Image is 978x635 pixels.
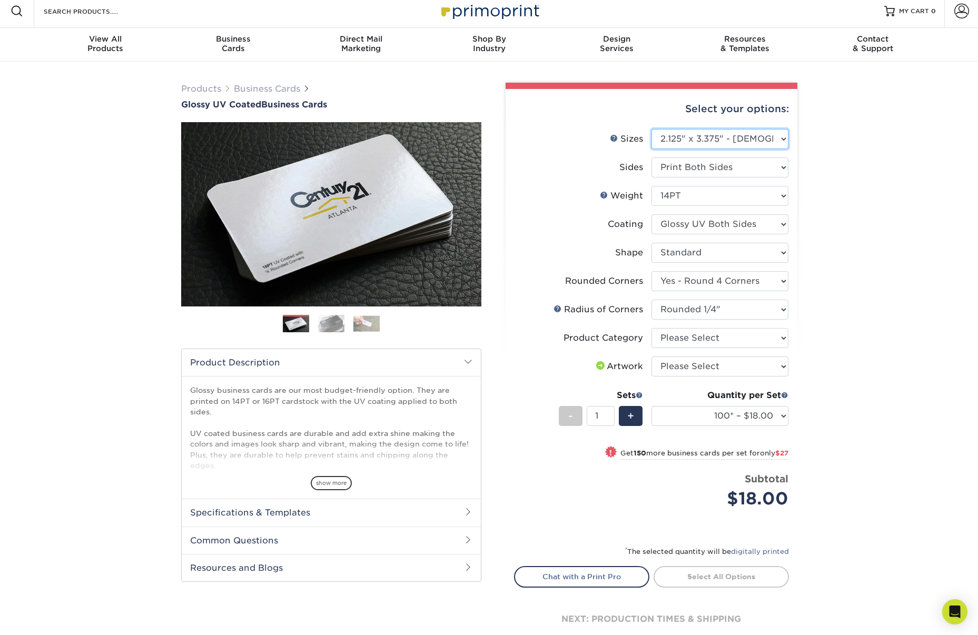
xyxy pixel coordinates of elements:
[234,84,300,94] a: Business Cards
[181,100,261,110] span: Glossy UV Coated
[659,486,788,511] div: $18.00
[297,28,425,62] a: Direct MailMarketing
[775,449,788,457] span: $27
[654,566,789,587] a: Select All Options
[169,28,297,62] a: BusinessCards
[283,311,309,338] img: Business Cards 01
[311,476,352,490] span: show more
[899,7,929,16] span: MY CART
[42,28,170,62] a: View AllProducts
[594,360,643,373] div: Artwork
[625,548,789,555] small: The selected quantity will be
[608,218,643,231] div: Coating
[627,408,634,424] span: +
[568,408,573,424] span: -
[553,28,681,62] a: DesignServices
[619,161,643,174] div: Sides
[609,447,612,458] span: !
[169,34,297,44] span: Business
[181,100,481,110] h1: Business Cards
[931,7,936,15] span: 0
[181,100,481,110] a: Glossy UV CoatedBusiness Cards
[182,499,481,526] h2: Specifications & Templates
[809,34,937,53] div: & Support
[809,34,937,44] span: Contact
[809,28,937,62] a: Contact& Support
[297,34,425,53] div: Marketing
[353,315,380,332] img: Business Cards 03
[651,389,788,402] div: Quantity per Set
[942,599,967,624] div: Open Intercom Messenger
[297,34,425,44] span: Direct Mail
[610,133,643,145] div: Sizes
[731,548,789,555] a: digitally printed
[681,34,809,53] div: & Templates
[554,303,643,316] div: Radius of Corners
[564,332,643,344] div: Product Category
[760,449,788,457] span: only
[681,34,809,44] span: Resources
[181,84,221,94] a: Products
[169,34,297,53] div: Cards
[43,5,145,17] input: SEARCH PRODUCTS.....
[182,349,481,376] h2: Product Description
[559,389,643,402] div: Sets
[681,28,809,62] a: Resources& Templates
[42,34,170,53] div: Products
[318,314,344,333] img: Business Cards 02
[514,566,649,587] a: Chat with a Print Pro
[182,527,481,554] h2: Common Questions
[615,246,643,259] div: Shape
[3,603,90,631] iframe: Google Customer Reviews
[565,275,643,287] div: Rounded Corners
[600,190,643,202] div: Weight
[182,554,481,581] h2: Resources and Blogs
[745,473,788,484] strong: Subtotal
[553,34,681,44] span: Design
[425,34,553,44] span: Shop By
[553,34,681,53] div: Services
[190,385,472,524] p: Glossy business cards are our most budget-friendly option. They are printed on 14PT or 16PT cards...
[42,34,170,44] span: View All
[181,64,481,364] img: Glossy UV Coated 01
[425,28,553,62] a: Shop ByIndustry
[634,449,646,457] strong: 150
[620,449,788,460] small: Get more business cards per set for
[425,34,553,53] div: Industry
[514,89,789,129] div: Select your options:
